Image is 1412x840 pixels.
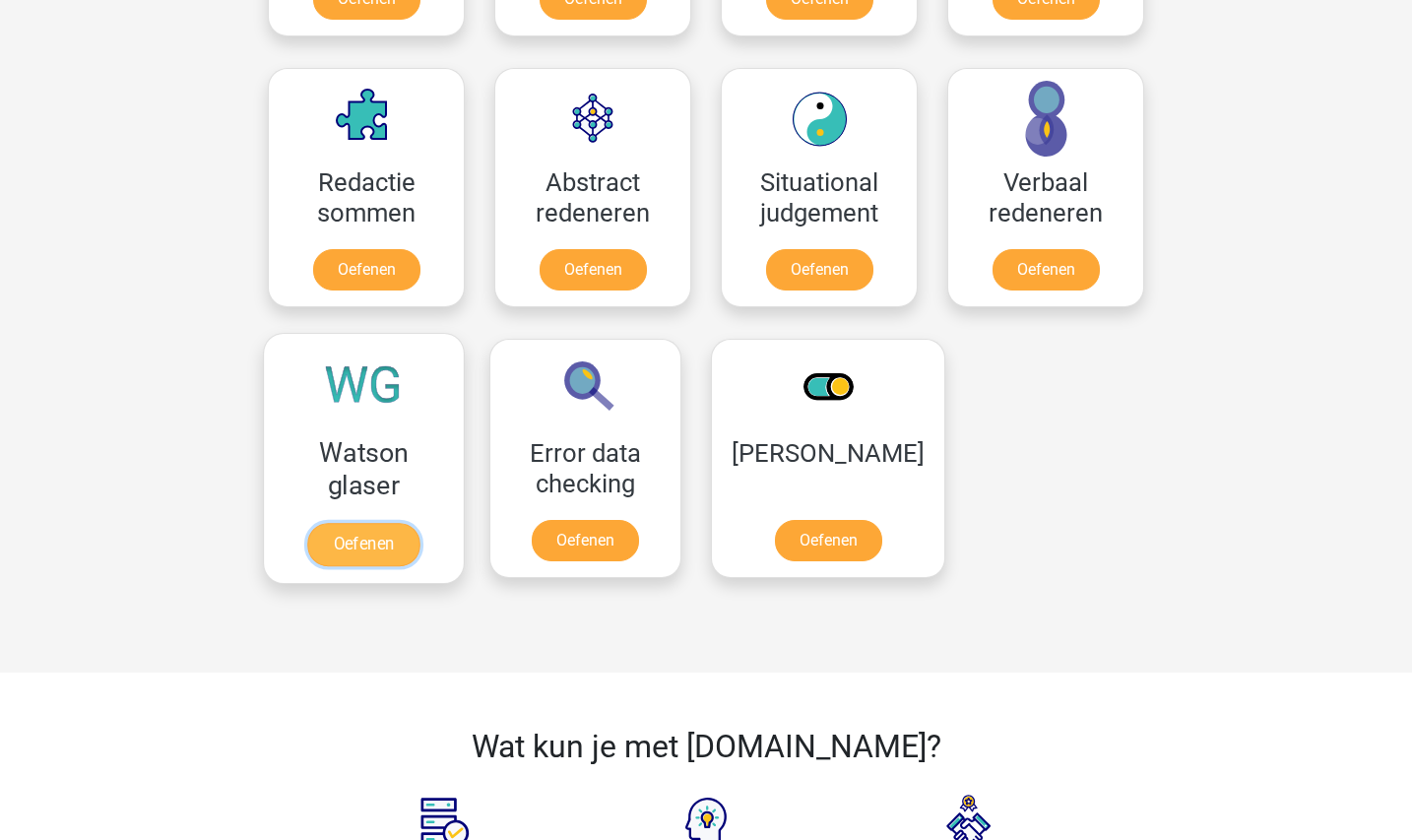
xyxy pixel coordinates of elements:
a: Oefenen [540,249,647,291]
h2: Wat kun je met [DOMAIN_NAME]? [327,728,1085,765]
a: Oefenen [766,249,873,291]
a: Oefenen [313,249,420,291]
a: Oefenen [307,523,419,566]
a: Oefenen [993,249,1100,291]
a: Oefenen [532,520,639,561]
a: Oefenen [775,520,882,561]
